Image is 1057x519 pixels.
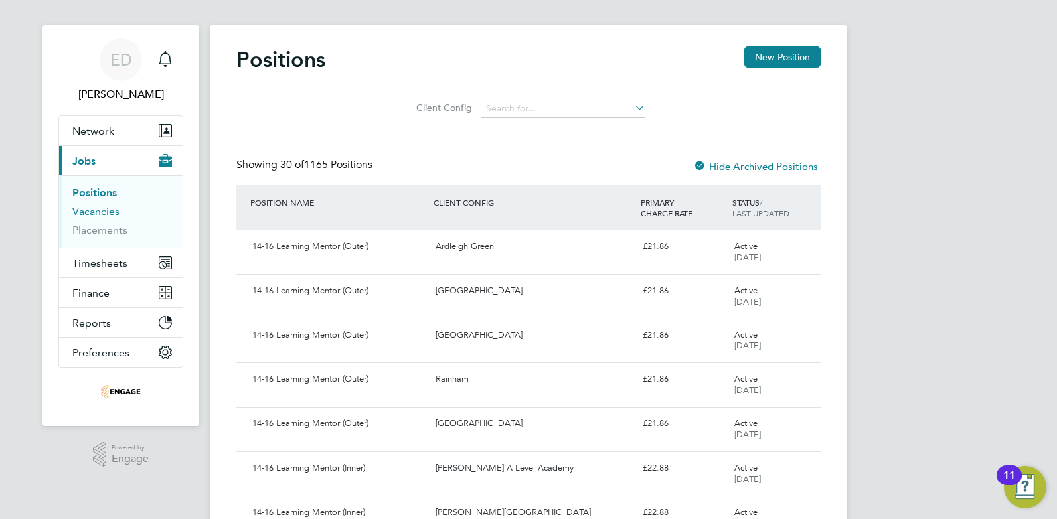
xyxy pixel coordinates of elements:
[110,51,132,68] span: ED
[430,236,637,258] div: Ardleigh Green
[280,158,304,171] span: 30 of
[247,413,430,435] div: 14-16 Learning Mentor (Outer)
[280,158,372,171] span: 1165 Positions
[734,429,761,440] span: [DATE]
[72,224,127,236] a: Placements
[72,186,117,199] a: Positions
[430,368,637,390] div: Rainham
[59,278,183,307] button: Finance
[58,381,183,402] a: Go to home page
[430,325,637,346] div: [GEOGRAPHIC_DATA]
[734,329,758,340] span: Active
[72,317,111,329] span: Reports
[101,381,141,402] img: omniapeople-logo-retina.png
[734,417,758,429] span: Active
[693,160,818,173] label: Hide Archived Positions
[637,280,729,302] div: £21.86
[734,240,758,252] span: Active
[247,236,430,258] div: 14-16 Learning Mentor (Outer)
[412,102,472,113] label: Client Config
[59,248,183,277] button: Timesheets
[734,473,761,484] span: [DATE]
[247,280,430,302] div: 14-16 Learning Mentor (Outer)
[729,190,821,225] div: STATUS
[42,25,199,426] nav: Main navigation
[59,338,183,367] button: Preferences
[247,325,430,346] div: 14-16 Learning Mentor (Outer)
[59,116,183,145] button: Network
[59,308,183,337] button: Reports
[481,100,645,118] input: Search for...
[247,190,430,214] div: POSITION NAME
[236,46,325,73] h2: Positions
[59,146,183,175] button: Jobs
[637,457,729,479] div: £22.88
[72,346,129,359] span: Preferences
[430,413,637,435] div: [GEOGRAPHIC_DATA]
[59,175,183,248] div: Jobs
[734,384,761,396] span: [DATE]
[93,442,149,467] a: Powered byEngage
[72,155,96,167] span: Jobs
[734,252,761,263] span: [DATE]
[732,208,789,218] span: LAST UPDATED
[58,38,183,102] a: ED[PERSON_NAME]
[58,86,183,102] span: Ellie Dean
[637,413,729,435] div: £21.86
[734,462,758,473] span: Active
[72,125,114,137] span: Network
[734,340,761,351] span: [DATE]
[247,368,430,390] div: 14-16 Learning Mentor (Outer)
[734,285,758,296] span: Active
[744,46,821,68] button: New Position
[72,257,127,269] span: Timesheets
[637,236,729,258] div: £21.86
[637,325,729,346] div: £21.86
[637,190,729,225] div: PRIMARY CHARGE RATE
[1003,475,1015,492] div: 11
[236,158,375,172] div: Showing
[734,506,758,518] span: Active
[734,296,761,307] span: [DATE]
[760,197,762,208] span: /
[430,280,637,302] div: [GEOGRAPHIC_DATA]
[112,453,149,465] span: Engage
[1004,466,1046,508] button: Open Resource Center, 11 new notifications
[637,368,729,390] div: £21.86
[72,287,110,299] span: Finance
[430,457,637,479] div: [PERSON_NAME] A Level Academy
[734,373,758,384] span: Active
[430,190,637,214] div: CLIENT CONFIG
[72,205,120,218] a: Vacancies
[247,457,430,479] div: 14-16 Learning Mentor (Inner)
[112,442,149,453] span: Powered by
